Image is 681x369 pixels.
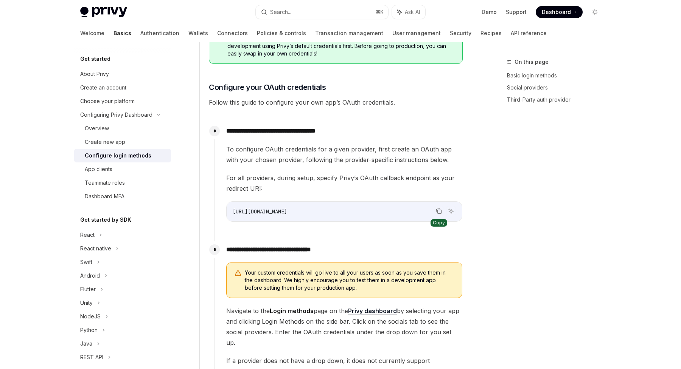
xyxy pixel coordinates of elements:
[507,94,607,106] a: Third-Party auth provider
[209,97,463,108] span: Follow this guide to configure your own app’s OAuth credentials.
[80,230,95,239] div: React
[74,122,171,135] a: Overview
[480,24,502,42] a: Recipes
[542,8,571,16] span: Dashboard
[80,110,152,119] div: Configuring Privy Dashboard
[74,162,171,176] a: App clients
[80,97,135,106] div: Choose your platform
[85,137,125,147] div: Create new app
[74,176,171,190] a: Teammate roles
[446,206,456,216] button: Ask AI
[80,244,111,253] div: React native
[257,24,306,42] a: Policies & controls
[80,7,127,17] img: light logo
[209,82,326,93] span: Configure your OAuth credentials
[315,24,383,42] a: Transaction management
[376,9,384,15] span: ⌘ K
[80,298,93,307] div: Unity
[515,57,549,66] span: On this page
[80,215,131,224] h5: Get started by SDK
[450,24,471,42] a: Security
[80,326,98,335] div: Python
[482,8,497,16] a: Demo
[140,24,179,42] a: Authentication
[80,271,100,280] div: Android
[233,208,287,215] span: [URL][DOMAIN_NAME]
[74,149,171,162] a: Configure login methods
[226,306,462,348] span: Navigate to the page on the by selecting your app and clicking Login Methods on the side bar. Cli...
[507,82,607,94] a: Social providers
[506,8,527,16] a: Support
[434,206,444,216] button: Copy the contents from the code block
[74,94,171,108] a: Choose your platform
[431,219,447,227] div: Copy
[85,151,151,160] div: Configure login methods
[405,8,420,16] span: Ask AI
[270,307,314,315] strong: Login methods
[113,24,131,42] a: Basics
[85,165,112,174] div: App clients
[348,307,397,315] a: Privy dashboard
[589,6,601,18] button: Toggle dark mode
[80,353,103,362] div: REST API
[74,135,171,149] a: Create new app
[80,339,92,348] div: Java
[511,24,547,42] a: API reference
[226,144,462,165] span: To configure OAuth credentials for a given provider, first create an OAuth app with your chosen p...
[217,24,248,42] a: Connectors
[80,258,92,267] div: Swift
[270,8,291,17] div: Search...
[80,54,110,63] h5: Get started
[80,83,126,92] div: Create an account
[392,24,441,42] a: User management
[74,190,171,203] a: Dashboard MFA
[245,269,454,292] span: Your custom credentials will go live to all your users as soon as you save them in the dashboard....
[80,24,104,42] a: Welcome
[80,285,96,294] div: Flutter
[80,312,101,321] div: NodeJS
[507,69,607,82] a: Basic login methods
[188,24,208,42] a: Wallets
[85,124,109,133] div: Overview
[74,67,171,81] a: About Privy
[85,192,124,201] div: Dashboard MFA
[227,35,455,57] span: We recommend you complete your integration in development using Privy’s default credentials first...
[226,173,462,194] span: For all providers, during setup, specify Privy’s OAuth callback endpoint as your redirect URI:
[85,178,125,187] div: Teammate roles
[392,5,425,19] button: Ask AI
[74,81,171,94] a: Create an account
[80,69,109,79] div: About Privy
[536,6,583,18] a: Dashboard
[256,5,388,19] button: Search...⌘K
[234,270,242,277] svg: Warning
